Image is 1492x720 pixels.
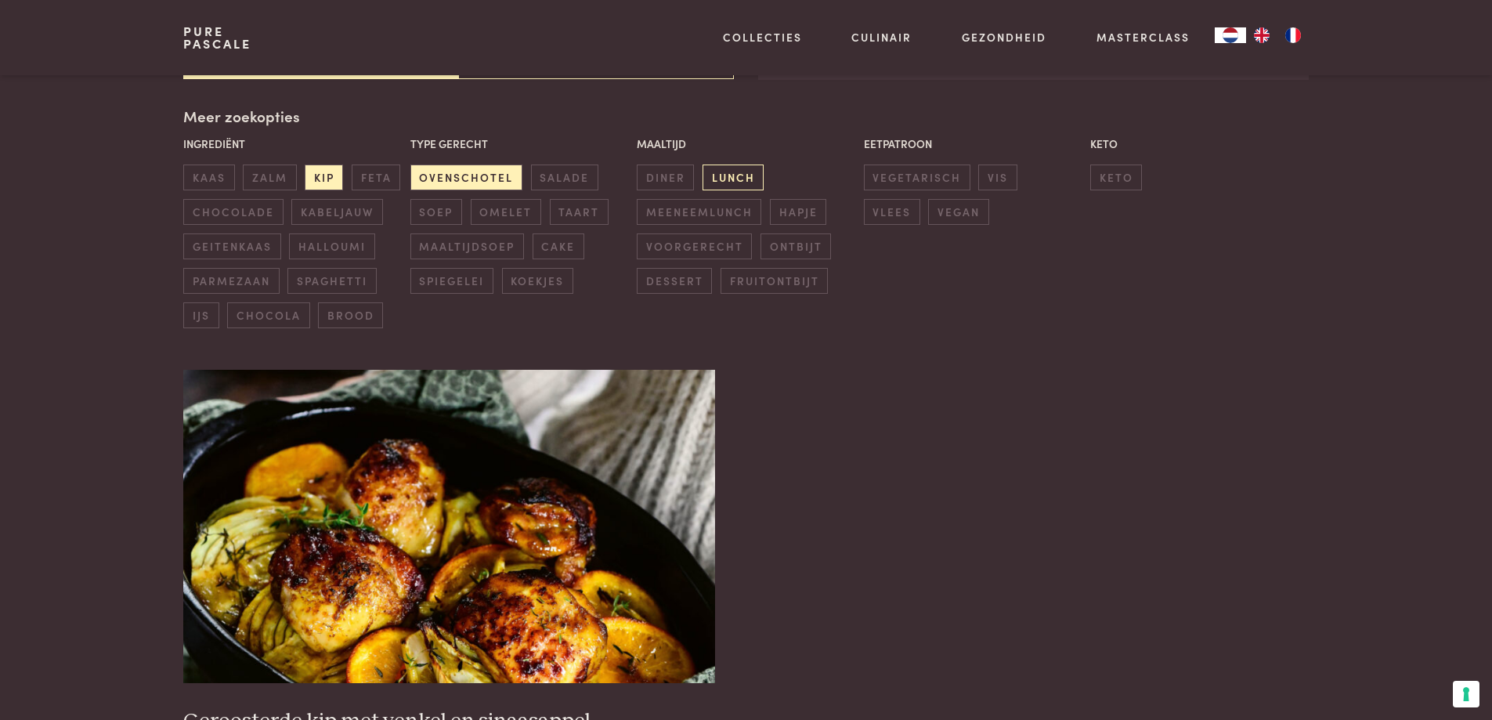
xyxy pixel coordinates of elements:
span: spiegelei [410,268,493,294]
a: NL [1215,27,1246,43]
span: geitenkaas [183,233,280,259]
span: vis [978,165,1017,190]
a: PurePascale [183,25,251,50]
a: Gezondheid [962,29,1046,45]
span: koekjes [502,268,573,294]
p: Keto [1090,136,1309,152]
aside: Language selected: Nederlands [1215,27,1309,43]
span: halloumi [289,233,374,259]
span: ovenschotel [410,165,522,190]
span: cake [533,233,584,259]
span: parmezaan [183,268,279,294]
span: keto [1090,165,1142,190]
span: maaltijdsoep [410,233,524,259]
span: meeneemlunch [637,199,761,225]
a: Masterclass [1096,29,1190,45]
span: feta [352,165,400,190]
span: hapje [770,199,826,225]
p: Ingrediënt [183,136,402,152]
span: taart [550,199,609,225]
span: spaghetti [287,268,376,294]
span: kip [305,165,343,190]
span: zalm [243,165,296,190]
span: kaas [183,165,234,190]
span: ontbijt [760,233,831,259]
span: voorgerecht [637,233,752,259]
span: fruitontbijt [721,268,828,294]
span: diner [637,165,694,190]
span: vegetarisch [864,165,970,190]
div: Language [1215,27,1246,43]
a: EN [1246,27,1277,43]
span: soep [410,199,462,225]
span: chocolade [183,199,283,225]
img: Geroosterde kip met venkel en sinaasappel [183,370,714,683]
span: ijs [183,302,219,328]
p: Type gerecht [410,136,629,152]
span: kabeljauw [291,199,382,225]
span: salade [531,165,598,190]
a: Culinair [851,29,912,45]
button: Uw voorkeuren voor toestemming voor trackingtechnologieën [1453,681,1479,707]
a: FR [1277,27,1309,43]
a: Collecties [723,29,802,45]
p: Eetpatroon [864,136,1082,152]
span: lunch [703,165,764,190]
p: Maaltijd [637,136,855,152]
span: vegan [928,199,988,225]
span: chocola [227,302,309,328]
span: dessert [637,268,712,294]
span: vlees [864,199,920,225]
ul: Language list [1246,27,1309,43]
span: brood [318,302,383,328]
span: omelet [471,199,541,225]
